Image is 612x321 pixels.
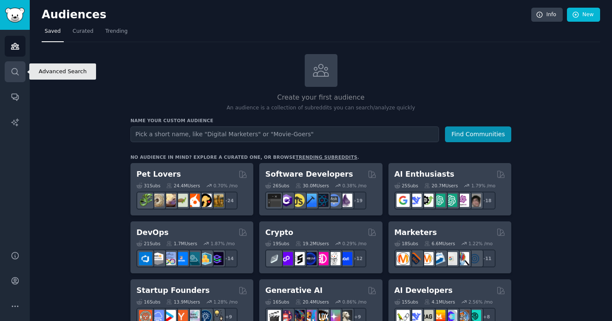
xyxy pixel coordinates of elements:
[408,194,422,207] img: DeepSeek
[343,183,367,189] div: 0.38 % /mo
[151,252,164,265] img: AWS_Certified_Experts
[468,252,481,265] img: OnlineMarketing
[343,299,367,305] div: 0.86 % /mo
[130,126,439,142] input: Pick a short name, like "Digital Marketers" or "Movie-Goers"
[478,249,496,267] div: + 11
[187,194,200,207] img: cockatiel
[394,169,454,180] h2: AI Enthusiasts
[531,8,563,22] a: Info
[292,252,305,265] img: ethstaker
[292,194,305,207] img: learnjavascript
[265,241,289,246] div: 19 Sub s
[70,25,96,42] a: Curated
[420,252,433,265] img: AskMarketing
[394,285,453,296] h2: AI Developers
[175,252,188,265] img: DevOpsLinks
[456,252,469,265] img: MarketingResearch
[213,183,238,189] div: 0.70 % /mo
[445,126,511,142] button: Find Communities
[136,299,160,305] div: 16 Sub s
[105,28,127,35] span: Trending
[166,241,197,246] div: 1.7M Users
[315,252,329,265] img: defiblockchain
[420,194,433,207] img: AItoolsCatalog
[397,252,410,265] img: content_marketing
[198,252,212,265] img: aws_cdk
[210,252,224,265] img: PlatformEngineers
[432,194,445,207] img: chatgpt_promptDesign
[163,252,176,265] img: Docker_DevOps
[295,183,329,189] div: 30.0M Users
[424,299,455,305] div: 4.1M Users
[136,241,160,246] div: 21 Sub s
[303,252,317,265] img: web3
[397,194,410,207] img: GoogleGeminiAI
[102,25,130,42] a: Trending
[166,183,200,189] div: 24.4M Users
[295,241,329,246] div: 19.2M Users
[187,252,200,265] img: platformengineering
[268,194,281,207] img: software
[295,299,329,305] div: 20.4M Users
[348,249,366,267] div: + 12
[130,154,359,160] div: No audience in mind? Explore a curated one, or browse .
[327,194,340,207] img: AskComputerScience
[136,183,160,189] div: 31 Sub s
[478,192,496,209] div: + 18
[268,252,281,265] img: ethfinance
[567,8,600,22] a: New
[456,194,469,207] img: OpenAIDev
[343,241,367,246] div: 0.29 % /mo
[130,92,511,103] h2: Create your first audience
[280,252,293,265] img: 0xPolygon
[280,194,293,207] img: csharp
[175,194,188,207] img: turtle
[394,183,418,189] div: 25 Sub s
[339,194,352,207] img: elixir
[136,169,181,180] h2: Pet Lovers
[130,104,511,112] p: An audience is a collection of subreddits you can search/analyze quickly
[139,194,152,207] img: herpetology
[45,28,61,35] span: Saved
[210,194,224,207] img: dogbreed
[444,252,457,265] img: googleads
[348,192,366,209] div: + 19
[73,28,93,35] span: Curated
[5,8,25,23] img: GummySearch logo
[339,252,352,265] img: defi_
[265,227,293,238] h2: Crypto
[444,194,457,207] img: chatgpt_prompts_
[424,241,455,246] div: 6.6M Users
[265,285,323,296] h2: Generative AI
[42,8,531,22] h2: Audiences
[394,241,418,246] div: 18 Sub s
[468,299,493,305] div: 2.56 % /mo
[468,241,493,246] div: 1.22 % /mo
[166,299,200,305] div: 13.9M Users
[265,183,289,189] div: 26 Sub s
[136,285,210,296] h2: Startup Founders
[327,252,340,265] img: CryptoNews
[408,252,422,265] img: bigseo
[220,192,238,209] div: + 24
[468,194,481,207] img: ArtificalIntelligence
[211,241,235,246] div: 1.87 % /mo
[424,183,458,189] div: 20.7M Users
[295,155,357,160] a: trending subreddits
[315,194,329,207] img: reactnative
[151,194,164,207] img: ballpython
[394,299,418,305] div: 15 Sub s
[136,227,169,238] h2: DevOps
[265,169,353,180] h2: Software Developers
[432,252,445,265] img: Emailmarketing
[213,299,238,305] div: 1.28 % /mo
[265,299,289,305] div: 16 Sub s
[130,118,511,123] h3: Name your custom audience
[394,227,437,238] h2: Marketers
[198,194,212,207] img: PetAdvice
[42,25,64,42] a: Saved
[163,194,176,207] img: leopardgeckos
[220,249,238,267] div: + 14
[471,183,496,189] div: 1.79 % /mo
[303,194,317,207] img: iOSProgramming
